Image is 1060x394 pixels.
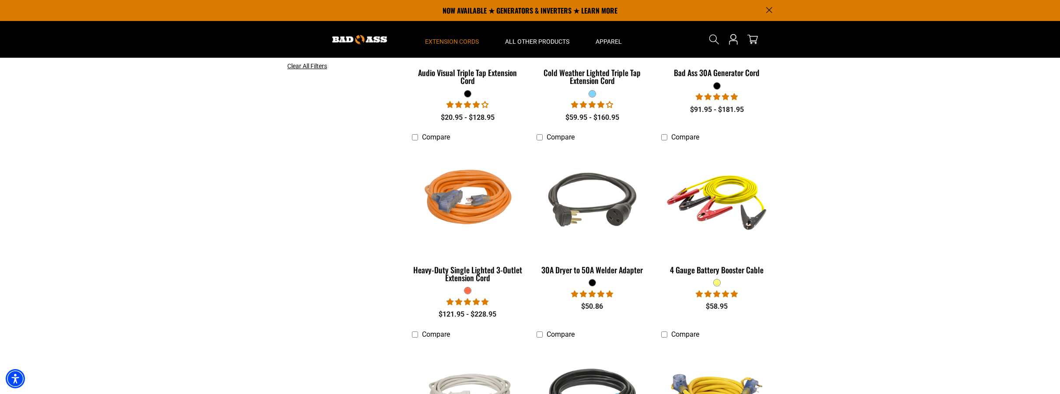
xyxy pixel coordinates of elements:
[662,150,772,251] img: yellow
[413,150,523,251] img: orange
[661,69,773,77] div: Bad Ass 30A Generator Cord
[547,133,575,141] span: Compare
[422,133,450,141] span: Compare
[412,69,523,84] div: Audio Visual Triple Tap Extension Cord
[6,369,25,388] div: Accessibility Menu
[707,32,721,46] summary: Search
[537,112,648,123] div: $59.95 - $160.95
[661,146,773,279] a: yellow 4 Gauge Battery Booster Cable
[571,101,613,109] span: 4.18 stars
[537,266,648,274] div: 30A Dryer to 50A Welder Adapter
[596,38,622,45] span: Apparel
[505,38,569,45] span: All Other Products
[425,38,479,45] span: Extension Cords
[661,301,773,312] div: $58.95
[537,69,648,84] div: Cold Weather Lighted Triple Tap Extension Cord
[492,21,582,58] summary: All Other Products
[412,309,523,320] div: $121.95 - $228.95
[537,146,648,279] a: black 30A Dryer to 50A Welder Adapter
[547,330,575,338] span: Compare
[582,21,635,58] summary: Apparel
[661,266,773,274] div: 4 Gauge Battery Booster Cable
[412,21,492,58] summary: Extension Cords
[446,298,488,306] span: 5.00 stars
[696,290,738,298] span: 5.00 stars
[696,93,738,101] span: 5.00 stars
[726,21,740,58] a: Open this option
[671,133,699,141] span: Compare
[671,330,699,338] span: Compare
[422,330,450,338] span: Compare
[746,34,760,45] a: cart
[287,63,327,70] span: Clear All Filters
[287,62,331,71] a: Clear All Filters
[332,35,387,44] img: Bad Ass Extension Cords
[537,150,647,251] img: black
[571,290,613,298] span: 5.00 stars
[446,101,488,109] span: 3.75 stars
[412,266,523,282] div: Heavy-Duty Single Lighted 3-Outlet Extension Cord
[661,105,773,115] div: $91.95 - $181.95
[537,301,648,312] div: $50.86
[412,146,523,287] a: orange Heavy-Duty Single Lighted 3-Outlet Extension Cord
[412,112,523,123] div: $20.95 - $128.95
